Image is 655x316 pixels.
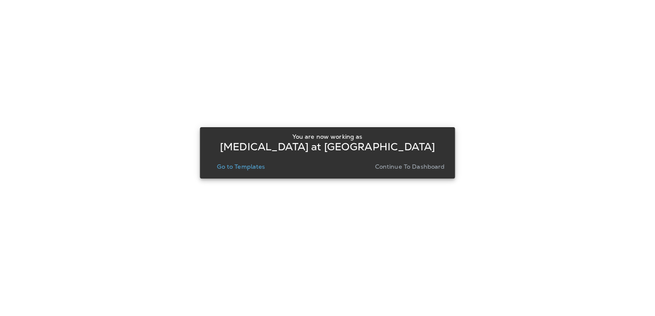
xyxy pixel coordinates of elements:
[213,161,268,173] button: Go to Templates
[292,133,362,140] p: You are now working as
[220,143,435,150] p: [MEDICAL_DATA] at [GEOGRAPHIC_DATA]
[375,163,445,170] p: Continue to Dashboard
[217,163,265,170] p: Go to Templates
[372,161,448,173] button: Continue to Dashboard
